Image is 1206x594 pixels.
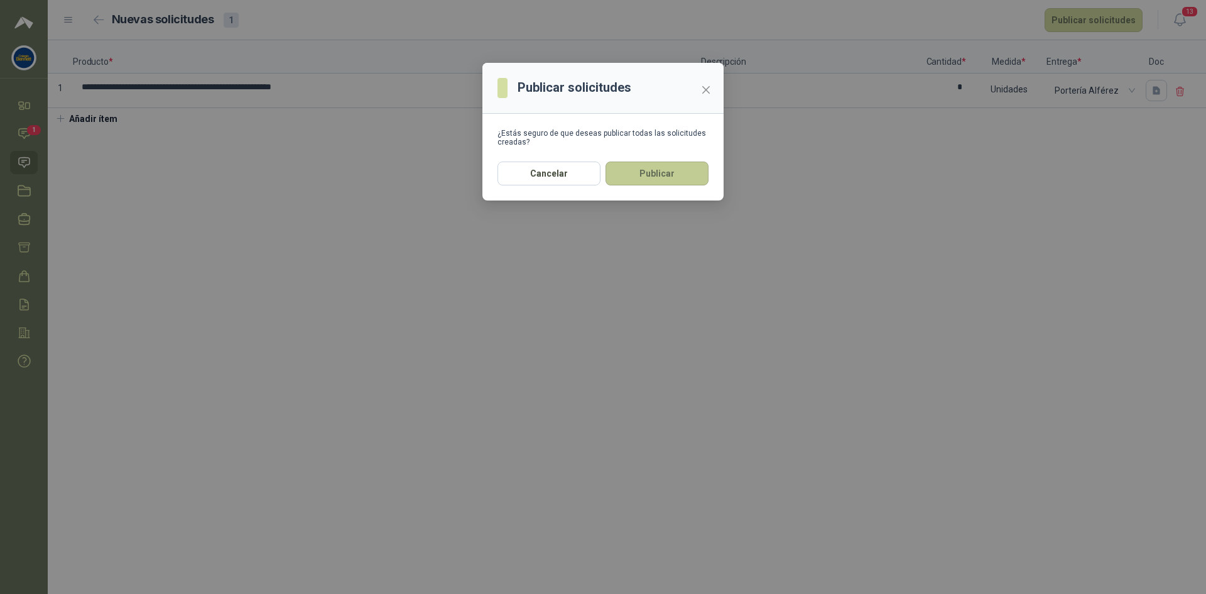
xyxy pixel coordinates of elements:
button: Cancelar [497,162,600,185]
div: ¿Estás seguro de que deseas publicar todas las solicitudes creadas? [497,129,709,146]
button: Publicar [606,162,709,185]
h3: Publicar solicitudes [518,78,631,97]
button: Close [696,80,716,100]
span: close [701,85,711,95]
